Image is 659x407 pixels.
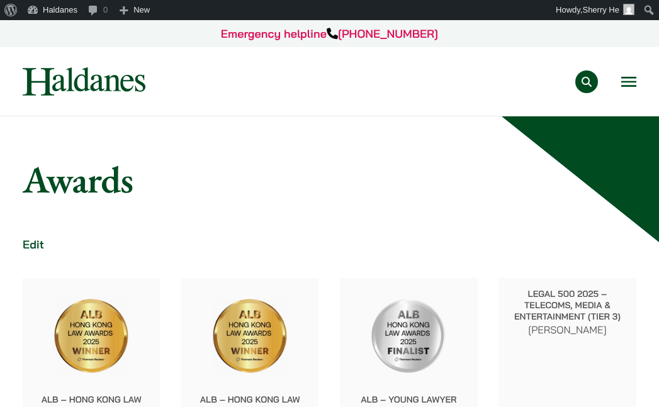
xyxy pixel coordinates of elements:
[621,77,636,87] button: Open menu
[509,288,626,322] p: Legal 500 2025 – Telecoms, Media & Entertainment (Tier 3)
[582,5,619,14] span: Sherry He
[23,67,145,96] img: Logo of Haldanes
[23,237,44,252] a: Edit
[509,322,626,337] p: [PERSON_NAME]
[575,70,598,93] button: Search
[23,157,636,202] h1: Awards
[221,26,438,41] a: Emergency helpline[PHONE_NUMBER]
